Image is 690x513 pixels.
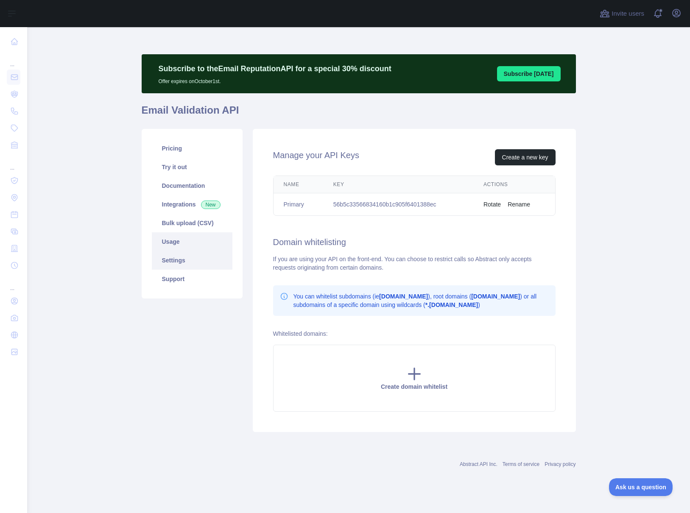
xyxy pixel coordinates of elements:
a: Bulk upload (CSV) [152,214,232,232]
label: Whitelisted domains: [273,330,328,337]
b: [DOMAIN_NAME] [379,293,428,300]
th: Actions [473,176,555,193]
a: Settings [152,251,232,270]
p: Offer expires on October 1st. [159,75,391,85]
button: Subscribe [DATE] [497,66,561,81]
a: Support [152,270,232,288]
div: ... [7,275,20,292]
a: Usage [152,232,232,251]
p: You can whitelist subdomains (ie ), root domains ( ) or all subdomains of a specific domain using... [293,292,549,309]
button: Rotate [483,200,501,209]
a: Terms of service [503,461,539,467]
button: Create a new key [495,149,556,165]
h2: Domain whitelisting [273,236,556,248]
p: Subscribe to the Email Reputation API for a special 30 % discount [159,63,391,75]
td: Primary [274,193,323,216]
button: Rename [508,200,530,209]
button: Invite users [598,7,646,20]
div: If you are using your API on the front-end. You can choose to restrict calls so Abstract only acc... [273,255,556,272]
a: Abstract API Inc. [460,461,497,467]
a: Integrations New [152,195,232,214]
td: 56b5c33566834160b1c905f6401388ec [323,193,473,216]
span: New [201,201,221,209]
iframe: Toggle Customer Support [609,478,673,496]
th: Name [274,176,323,193]
a: Privacy policy [545,461,575,467]
div: ... [7,154,20,171]
b: [DOMAIN_NAME] [471,293,520,300]
h1: Email Validation API [142,103,576,124]
h2: Manage your API Keys [273,149,359,165]
a: Try it out [152,158,232,176]
span: Invite users [612,9,644,19]
b: *.[DOMAIN_NAME] [425,301,478,308]
a: Documentation [152,176,232,195]
th: Key [323,176,473,193]
div: ... [7,51,20,68]
a: Pricing [152,139,232,158]
span: Create domain whitelist [381,383,447,390]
